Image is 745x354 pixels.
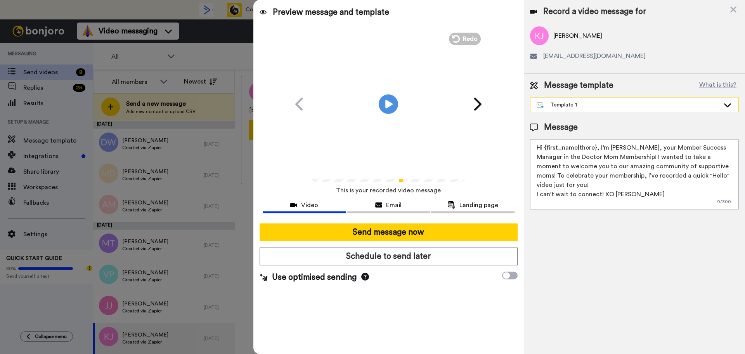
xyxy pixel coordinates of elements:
span: Email [386,201,402,210]
span: 0:00 [316,164,330,173]
span: Message [544,122,578,133]
span: Message template [544,80,613,91]
span: Use optimised sending [272,272,357,283]
span: This is your recorded video message [336,182,441,199]
button: Send message now [260,223,518,241]
button: What is this? [697,80,739,91]
span: / [331,164,334,173]
div: Template 1 [537,101,720,109]
span: 1:26 [336,164,349,173]
span: Landing page [459,201,498,210]
span: Video [301,201,318,210]
textarea: Hi {first_name|there}, I’m [PERSON_NAME], your Member Success Manager in the Doctor Mom Membershi... [530,140,739,209]
img: nextgen-template.svg [537,102,544,108]
button: Schedule to send later [260,248,518,265]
